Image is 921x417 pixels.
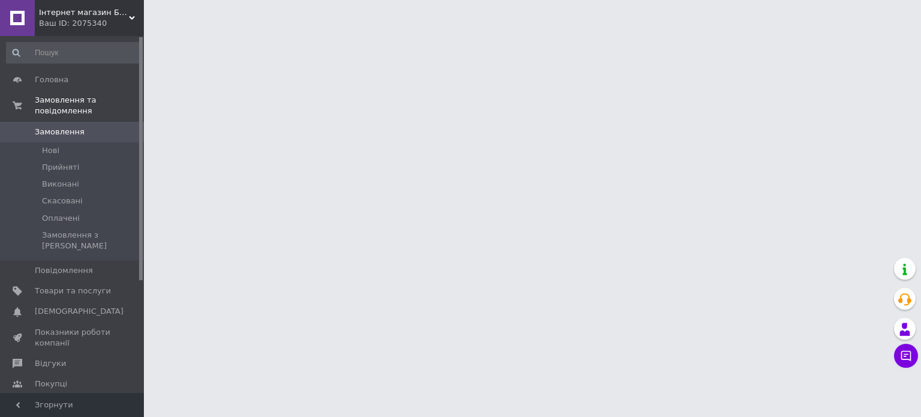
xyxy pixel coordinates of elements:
span: Прийняті [42,162,79,173]
span: Відгуки [35,358,66,369]
span: Товари та послуги [35,286,111,296]
div: Ваш ID: 2075340 [39,18,144,29]
span: Оплачені [42,213,80,224]
span: Показники роботи компанії [35,327,111,349]
span: Замовлення з [PERSON_NAME] [42,230,140,251]
span: Скасовані [42,196,83,206]
span: Повідомлення [35,265,93,276]
span: Інтернет магазин Булавки [39,7,129,18]
span: Виконані [42,179,79,190]
span: Замовлення та повідомлення [35,95,144,116]
button: Чат з покупцем [894,344,918,368]
input: Пошук [6,42,142,64]
span: Замовлення [35,127,85,137]
span: [DEMOGRAPHIC_DATA] [35,306,124,317]
span: Нові [42,145,59,156]
span: Покупці [35,379,67,389]
span: Головна [35,74,68,85]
